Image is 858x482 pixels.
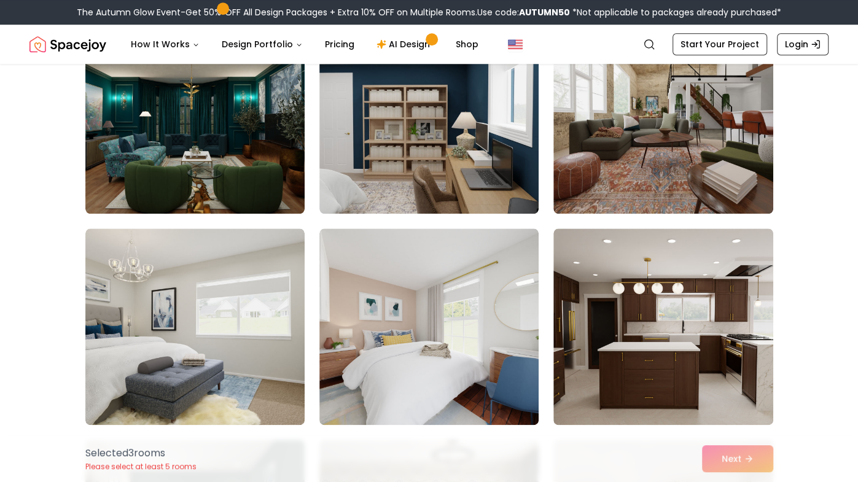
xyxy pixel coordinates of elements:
img: United States [508,37,523,52]
img: Room room-11 [319,17,539,214]
a: AI Design [367,32,443,56]
img: Room room-14 [319,228,539,425]
a: Start Your Project [673,33,767,55]
nav: Main [121,32,488,56]
p: Please select at least 5 rooms [85,462,197,472]
p: Selected 3 room s [85,446,197,461]
img: Room room-12 [553,17,773,214]
a: Shop [446,32,488,56]
a: Pricing [315,32,364,56]
a: Login [777,33,829,55]
img: Room room-13 [85,228,305,425]
img: Room room-15 [553,228,773,425]
div: The Autumn Glow Event-Get 50% OFF All Design Packages + Extra 10% OFF on Multiple Rooms. [77,6,781,18]
span: *Not applicable to packages already purchased* [570,6,781,18]
nav: Global [29,25,829,64]
button: How It Works [121,32,209,56]
button: Design Portfolio [212,32,313,56]
img: Spacejoy Logo [29,32,106,56]
a: Spacejoy [29,32,106,56]
img: Room room-10 [85,17,305,214]
b: AUTUMN50 [519,6,570,18]
span: Use code: [477,6,570,18]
